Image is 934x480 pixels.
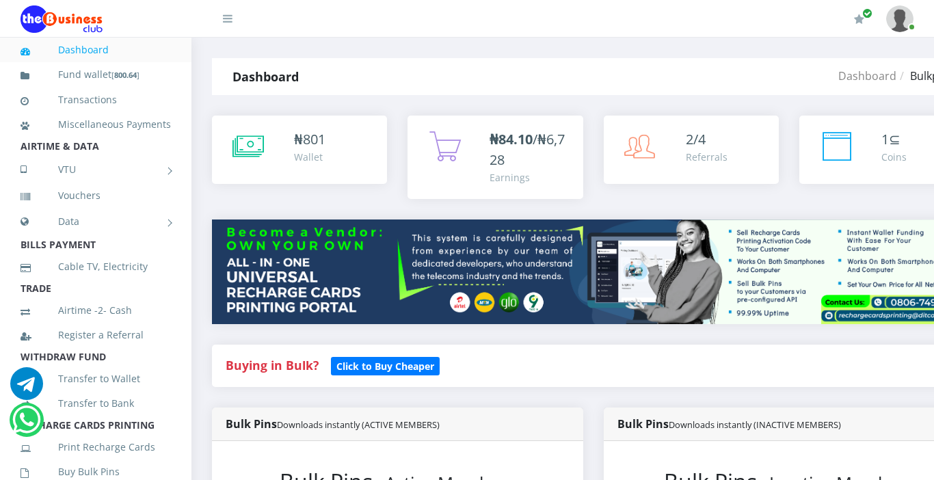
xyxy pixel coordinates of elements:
[862,8,872,18] span: Renew/Upgrade Subscription
[21,431,171,463] a: Print Recharge Cards
[303,130,325,148] span: 801
[12,414,40,436] a: Chat for support
[669,418,841,431] small: Downloads instantly (INACTIVE MEMBERS)
[21,363,171,395] a: Transfer to Wallet
[490,130,533,148] b: ₦84.10
[408,116,583,199] a: ₦84.10/₦6,728 Earnings
[838,68,896,83] a: Dashboard
[617,416,841,431] strong: Bulk Pins
[21,388,171,419] a: Transfer to Bank
[881,150,907,164] div: Coins
[212,116,387,184] a: ₦801 Wallet
[21,251,171,282] a: Cable TV, Electricity
[21,204,171,239] a: Data
[336,360,434,373] b: Click to Buy Cheaper
[854,14,864,25] i: Renew/Upgrade Subscription
[21,59,171,91] a: Fund wallet[800.64]
[294,129,325,150] div: ₦
[111,70,139,80] small: [ ]
[232,68,299,85] strong: Dashboard
[331,357,440,373] a: Click to Buy Cheaper
[490,130,565,169] span: /₦6,728
[881,130,889,148] span: 1
[21,152,171,187] a: VTU
[226,357,319,373] strong: Buying in Bulk?
[886,5,913,32] img: User
[21,319,171,351] a: Register a Referral
[21,180,171,211] a: Vouchers
[10,377,43,400] a: Chat for support
[490,170,569,185] div: Earnings
[21,295,171,326] a: Airtime -2- Cash
[686,130,706,148] span: 2/4
[277,418,440,431] small: Downloads instantly (ACTIVE MEMBERS)
[21,84,171,116] a: Transactions
[604,116,779,184] a: 2/4 Referrals
[881,129,907,150] div: ⊆
[21,109,171,140] a: Miscellaneous Payments
[114,70,137,80] b: 800.64
[21,34,171,66] a: Dashboard
[686,150,728,164] div: Referrals
[226,416,440,431] strong: Bulk Pins
[21,5,103,33] img: Logo
[294,150,325,164] div: Wallet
